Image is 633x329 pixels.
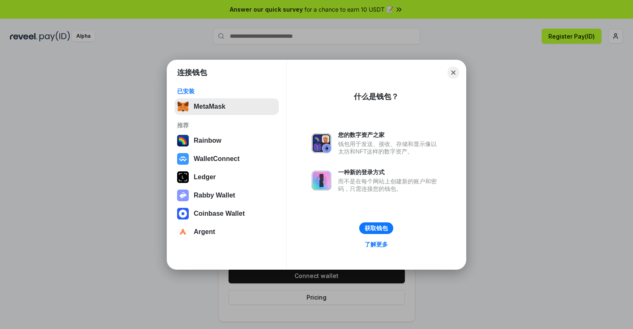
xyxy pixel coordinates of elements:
h1: 连接钱包 [177,68,207,78]
img: svg+xml,%3Csvg%20xmlns%3D%22http%3A%2F%2Fwww.w3.org%2F2000%2Fsvg%22%20fill%3D%22none%22%20viewBox... [177,190,189,201]
div: 获取钱包 [365,224,388,232]
div: 您的数字资产之家 [338,131,441,139]
div: MetaMask [194,103,225,110]
div: WalletConnect [194,155,240,163]
button: Ledger [175,169,279,185]
div: Rabby Wallet [194,192,235,199]
button: Rabby Wallet [175,187,279,204]
button: WalletConnect [175,151,279,167]
img: svg+xml,%3Csvg%20fill%3D%22none%22%20height%3D%2233%22%20viewBox%3D%220%200%2035%2033%22%20width%... [177,101,189,112]
div: 了解更多 [365,241,388,248]
button: Close [448,67,459,78]
div: 而不是在每个网站上创建新的账户和密码，只需连接您的钱包。 [338,178,441,193]
div: Rainbow [194,137,222,144]
img: svg+xml,%3Csvg%20xmlns%3D%22http%3A%2F%2Fwww.w3.org%2F2000%2Fsvg%22%20fill%3D%22none%22%20viewBox... [312,171,331,190]
button: MetaMask [175,98,279,115]
img: svg+xml,%3Csvg%20width%3D%22120%22%20height%3D%22120%22%20viewBox%3D%220%200%20120%20120%22%20fil... [177,135,189,146]
div: Ledger [194,173,216,181]
div: 推荐 [177,122,276,129]
img: svg+xml,%3Csvg%20width%3D%2228%22%20height%3D%2228%22%20viewBox%3D%220%200%2028%2028%22%20fill%3D... [177,208,189,219]
img: svg+xml,%3Csvg%20width%3D%2228%22%20height%3D%2228%22%20viewBox%3D%220%200%2028%2028%22%20fill%3D... [177,153,189,165]
img: svg+xml,%3Csvg%20xmlns%3D%22http%3A%2F%2Fwww.w3.org%2F2000%2Fsvg%22%20fill%3D%22none%22%20viewBox... [312,133,331,153]
div: Coinbase Wallet [194,210,245,217]
div: 已安装 [177,88,276,95]
div: 一种新的登录方式 [338,168,441,176]
button: Coinbase Wallet [175,205,279,222]
div: 什么是钱包？ [354,92,399,102]
button: Rainbow [175,132,279,149]
div: Argent [194,228,215,236]
img: svg+xml,%3Csvg%20width%3D%2228%22%20height%3D%2228%22%20viewBox%3D%220%200%2028%2028%22%20fill%3D... [177,226,189,238]
a: 了解更多 [360,239,393,250]
button: 获取钱包 [359,222,393,234]
img: svg+xml,%3Csvg%20xmlns%3D%22http%3A%2F%2Fwww.w3.org%2F2000%2Fsvg%22%20width%3D%2228%22%20height%3... [177,171,189,183]
div: 钱包用于发送、接收、存储和显示像以太坊和NFT这样的数字资产。 [338,140,441,155]
button: Argent [175,224,279,240]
